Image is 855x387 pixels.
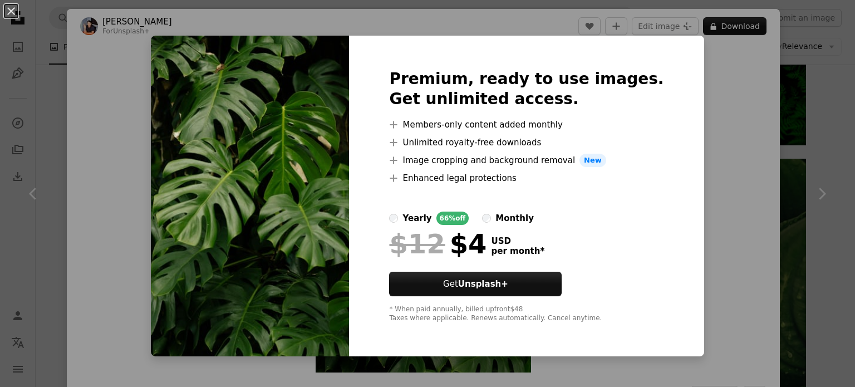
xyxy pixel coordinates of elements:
[389,272,562,296] button: GetUnsplash+
[389,69,664,109] h2: Premium, ready to use images. Get unlimited access.
[579,154,606,167] span: New
[389,118,664,131] li: Members-only content added monthly
[436,212,469,225] div: 66% off
[491,246,544,256] span: per month *
[458,279,508,289] strong: Unsplash+
[389,214,398,223] input: yearly66%off
[389,154,664,167] li: Image cropping and background removal
[389,229,487,258] div: $4
[402,212,431,225] div: yearly
[495,212,534,225] div: monthly
[389,172,664,185] li: Enhanced legal protections
[482,214,491,223] input: monthly
[389,229,445,258] span: $12
[389,305,664,323] div: * When paid annually, billed upfront $48 Taxes where applicable. Renews automatically. Cancel any...
[389,136,664,149] li: Unlimited royalty-free downloads
[151,36,349,356] img: premium_photo-1663962158789-0ab624c4f17d
[491,236,544,246] span: USD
